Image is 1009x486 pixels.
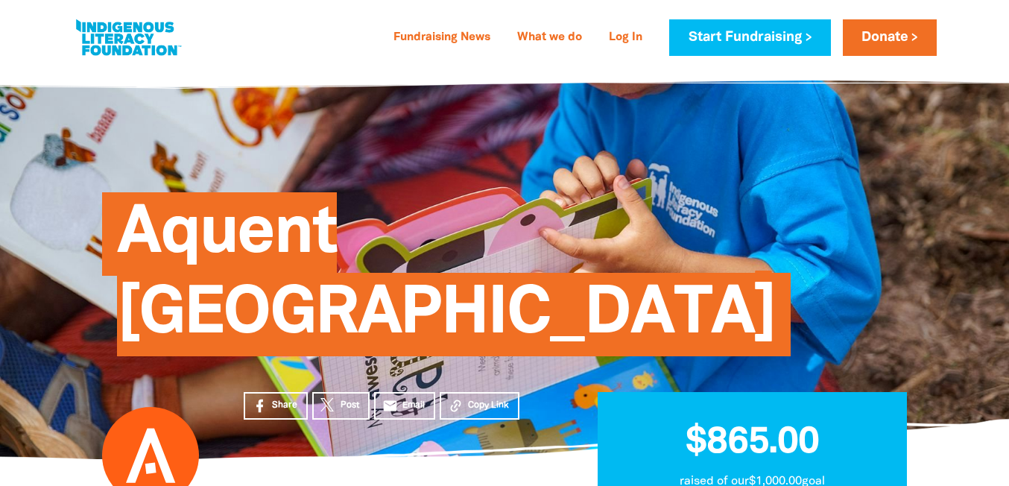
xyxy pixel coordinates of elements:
a: Post [312,392,370,420]
button: Copy Link [440,392,519,420]
span: Aquent [GEOGRAPHIC_DATA] [117,203,776,356]
span: $865.00 [686,426,818,460]
a: Fundraising News [385,26,499,50]
span: Copy Link [468,399,509,412]
a: Start Fundraising [669,19,830,56]
a: Donate [843,19,937,56]
a: Share [244,392,308,420]
a: emailEmail [374,392,435,420]
span: Email [402,399,425,412]
span: Post [341,399,359,412]
a: What we do [508,26,591,50]
a: Log In [600,26,651,50]
i: email [382,398,398,414]
span: Share [272,399,297,412]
